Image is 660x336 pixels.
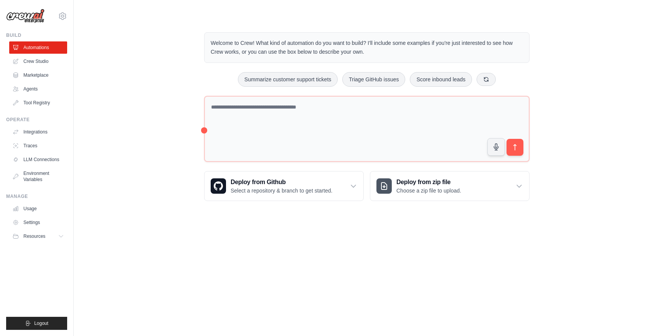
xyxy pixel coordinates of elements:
h3: Deploy from zip file [396,178,461,187]
a: Environment Variables [9,167,67,186]
a: Marketplace [9,69,67,81]
div: Operate [6,117,67,123]
p: Welcome to Crew! What kind of automation do you want to build? I'll include some examples if you'... [211,39,523,56]
button: Resources [9,230,67,242]
p: Choose a zip file to upload. [396,187,461,194]
button: Logout [6,317,67,330]
a: Usage [9,203,67,215]
div: Build [6,32,67,38]
a: LLM Connections [9,153,67,166]
a: Traces [9,140,67,152]
a: Crew Studio [9,55,67,68]
span: Logout [34,320,48,326]
p: Select a repository & branch to get started. [231,187,332,194]
div: Manage [6,193,67,199]
a: Integrations [9,126,67,138]
span: Resources [23,233,45,239]
button: Score inbound leads [410,72,472,87]
a: Agents [9,83,67,95]
a: Tool Registry [9,97,67,109]
a: Automations [9,41,67,54]
a: Settings [9,216,67,229]
button: Summarize customer support tickets [238,72,338,87]
button: Triage GitHub issues [342,72,405,87]
h3: Deploy from Github [231,178,332,187]
img: Logo [6,9,45,23]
